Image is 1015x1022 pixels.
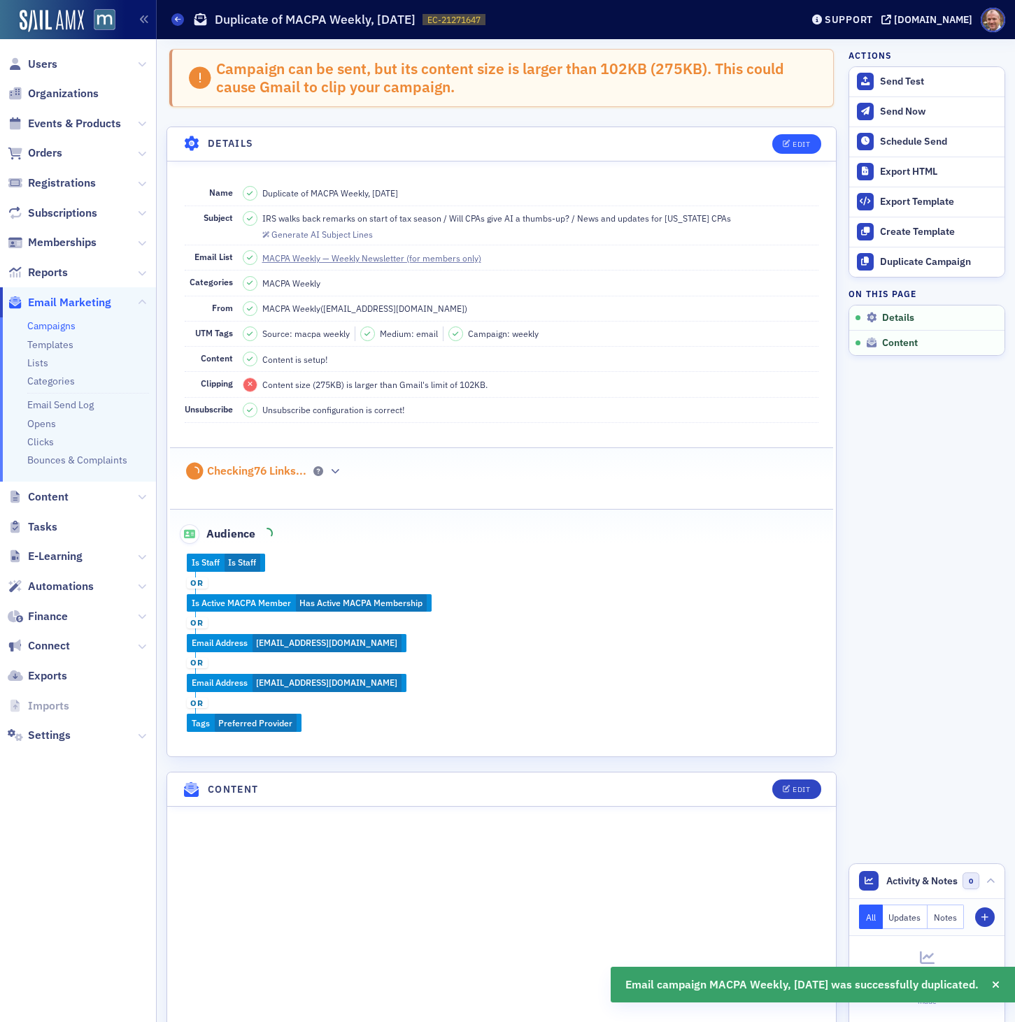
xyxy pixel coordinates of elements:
a: MACPA Weekly — Weekly Newsletter (for members only) [262,252,494,264]
div: MACPA Weekly [262,277,320,289]
span: Connect [28,638,70,654]
span: Audience [180,524,256,544]
h4: Details [208,136,254,151]
span: Unsubscribe [185,403,233,415]
div: Support [825,13,873,26]
span: Medium: email [380,327,438,340]
a: Templates [27,338,73,351]
span: Subject [204,212,233,223]
a: Export Template [849,187,1005,217]
span: From [212,302,233,313]
span: Imports [28,698,69,714]
span: MACPA Weekly ( [EMAIL_ADDRESS][DOMAIN_NAME] ) [262,302,467,315]
a: Connect [8,638,70,654]
a: Automations [8,579,94,594]
div: Export HTML [880,166,998,178]
a: Imports [8,698,69,714]
div: Edit [793,786,810,793]
span: Finance [28,609,68,624]
span: IRS walks back remarks on start of tax season / Will CPAs give AI a thumbs-up? / News and updates... [262,212,731,224]
span: Events & Products [28,116,121,131]
a: Reports [8,265,68,280]
span: Source: macpa weekly [262,327,350,340]
span: Reports [28,265,68,280]
span: Categories [190,276,233,287]
div: Checking 76 Links ... [207,464,306,478]
div: Export Template [880,196,998,208]
span: Details [882,312,914,324]
a: E-Learning [8,549,83,564]
a: Campaigns [27,319,76,332]
div: Generate AI Subject Lines [271,231,373,238]
span: Profile [981,8,1005,32]
span: Duplicate of MACPA Weekly, [DATE] [262,187,398,199]
button: Generate AI Subject Lines [262,227,373,240]
div: Send Now [880,106,998,118]
a: Users [8,57,57,72]
span: Activity & Notes [886,874,958,888]
h4: On this page [849,287,1005,300]
span: Content [882,337,918,350]
a: Lists [27,357,48,369]
span: Email List [194,251,233,262]
a: Create Template [849,217,1005,247]
span: Email campaign MACPA Weekly, [DATE] was successfully duplicated. [625,977,979,993]
a: Content [8,489,69,505]
a: Bounces & Complaints [27,454,127,466]
span: Content [28,489,69,505]
button: Schedule Send [849,127,1005,157]
button: Edit [772,134,821,154]
span: Name [209,187,233,198]
span: Content size (275KB) is larger than Gmail's limit of 102KB. [262,378,488,391]
span: EC-21271647 [427,14,481,26]
img: SailAMX [94,9,115,31]
a: Memberships [8,235,97,250]
a: Orders [8,145,62,161]
a: Opens [27,417,56,430]
span: Registrations [28,175,96,191]
span: Email Marketing [28,295,111,310]
img: SailAMX [20,10,84,32]
span: Campaign: weekly [468,327,539,340]
span: Tasks [28,519,57,535]
button: Send Test [849,67,1005,96]
span: E-Learning [28,549,83,564]
span: UTM Tags [195,327,233,338]
div: Create Template [880,226,998,238]
span: Organizations [28,86,99,101]
span: Content is setup! [262,353,327,366]
a: View Homepage [84,9,115,33]
span: Settings [28,728,71,743]
button: Duplicate Campaign [849,247,1005,277]
span: Clipping [201,377,233,389]
a: Finance [8,609,68,624]
a: Email Marketing [8,295,111,310]
div: Send Test [880,75,998,88]
span: Subscriptions [28,206,97,221]
button: Send Now [849,96,1005,127]
div: Edit [793,141,810,148]
span: Content [201,352,233,364]
button: Notes [928,905,964,929]
span: 0 [963,872,980,890]
a: Settings [8,728,71,743]
div: Schedule Send [880,136,998,148]
a: Tasks [8,519,57,535]
a: Categories [27,375,75,387]
h4: Content [208,782,259,797]
a: Clicks [27,436,54,448]
a: Email Send Log [27,398,94,411]
a: Registrations [8,175,96,191]
div: [DOMAIN_NAME] [894,13,972,26]
a: Exports [8,668,67,684]
span: Memberships [28,235,97,250]
span: Automations [28,579,94,594]
a: Export HTML [849,157,1005,187]
h1: Duplicate of MACPA Weekly, [DATE] [215,11,416,28]
div: Duplicate Campaign [880,256,998,268]
button: All [859,905,883,929]
span: Orders [28,145,62,161]
span: Users [28,57,57,72]
button: Edit [772,779,821,799]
